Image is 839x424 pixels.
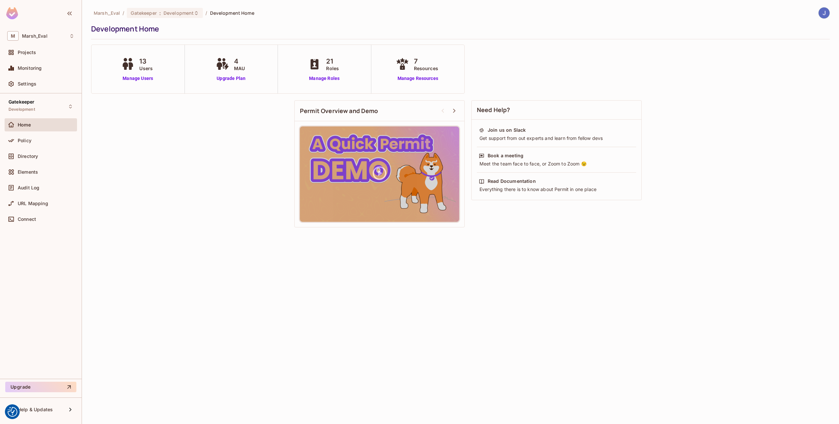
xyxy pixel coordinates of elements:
[479,135,634,142] div: Get support from out experts and learn from fellow devs
[139,65,153,72] span: Users
[234,56,245,66] span: 4
[18,217,36,222] span: Connect
[18,201,48,206] span: URL Mapping
[300,107,378,115] span: Permit Overview and Demo
[6,7,18,19] img: SReyMgAAAABJRU5ErkJggg==
[394,75,441,82] a: Manage Resources
[9,107,35,112] span: Development
[18,169,38,175] span: Elements
[91,24,827,34] div: Development Home
[819,8,829,18] img: Jose Basanta
[164,10,194,16] span: Development
[234,65,245,72] span: MAU
[8,407,17,417] button: Consent Preferences
[18,66,42,71] span: Monitoring
[131,10,156,16] span: Gatekeeper
[18,154,38,159] span: Directory
[123,10,124,16] li: /
[488,178,536,184] div: Read Documentation
[22,33,48,39] span: Workspace: Marsh_Eval
[5,382,76,392] button: Upgrade
[326,56,339,66] span: 21
[18,122,31,127] span: Home
[479,161,634,167] div: Meet the team face to face, or Zoom to Zoom 😉
[306,75,342,82] a: Manage Roles
[326,65,339,72] span: Roles
[7,31,19,41] span: M
[139,56,153,66] span: 13
[18,81,36,87] span: Settings
[205,10,207,16] li: /
[8,407,17,417] img: Revisit consent button
[120,75,156,82] a: Manage Users
[477,106,510,114] span: Need Help?
[214,75,248,82] a: Upgrade Plan
[18,185,39,190] span: Audit Log
[94,10,120,16] span: the active workspace
[18,138,31,143] span: Policy
[18,407,53,412] span: Help & Updates
[488,152,523,159] div: Book a meeting
[9,99,35,105] span: Gatekeeper
[210,10,254,16] span: Development Home
[479,186,634,193] div: Everything there is to know about Permit in one place
[18,50,36,55] span: Projects
[488,127,526,133] div: Join us on Slack
[414,65,438,72] span: Resources
[159,10,161,16] span: :
[414,56,438,66] span: 7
